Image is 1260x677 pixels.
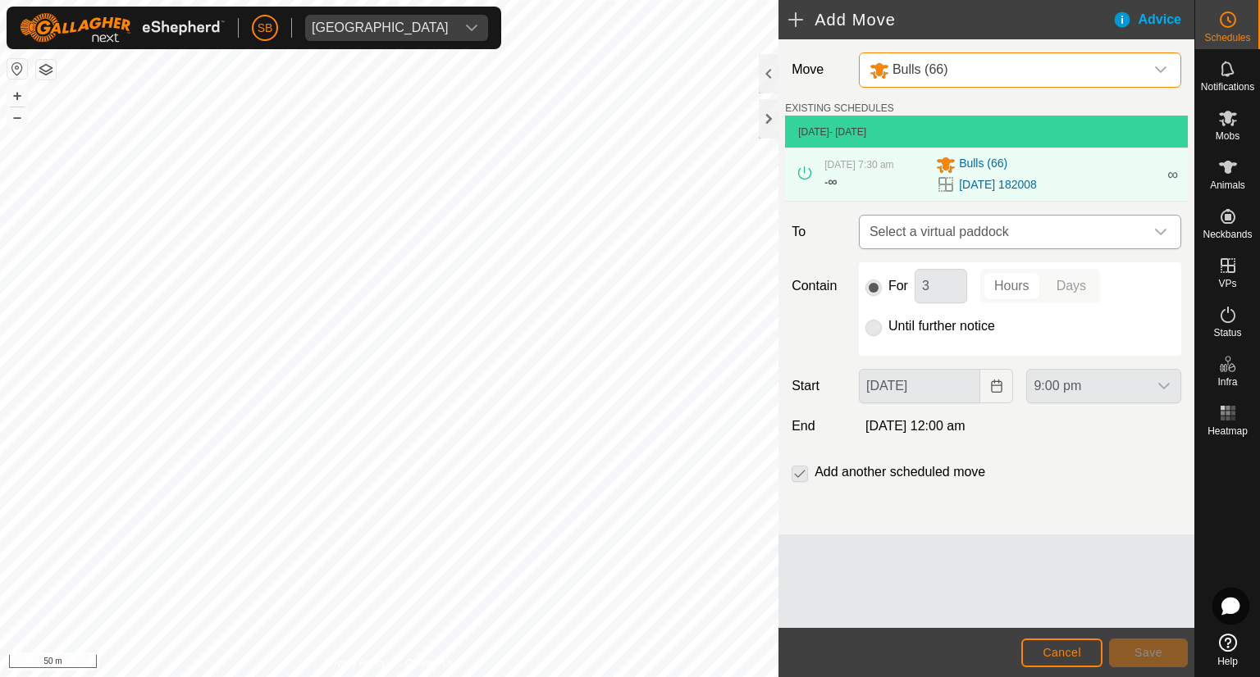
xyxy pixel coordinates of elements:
[824,159,893,170] span: [DATE] 7:30 am
[1021,638,1102,667] button: Cancel
[305,15,455,41] span: Tangihanga station
[455,15,488,41] div: dropdown trigger
[20,13,225,43] img: Gallagher Logo
[1195,627,1260,673] a: Help
[785,376,852,396] label: Start
[312,21,449,34] div: [GEOGRAPHIC_DATA]
[405,656,454,670] a: Contact Us
[1109,638,1188,667] button: Save
[1217,657,1238,666] span: Help
[785,101,894,116] label: EXISTING SCHEDULES
[1218,279,1236,289] span: VPs
[7,107,27,127] button: –
[7,59,27,79] button: Reset Map
[1210,180,1245,190] span: Animals
[829,126,866,138] span: - [DATE]
[258,20,273,37] span: SB
[1216,131,1239,141] span: Mobs
[1144,53,1177,87] div: dropdown trigger
[865,419,966,433] span: [DATE] 12:00 am
[798,126,829,138] span: [DATE]
[1134,646,1162,659] span: Save
[1043,646,1081,659] span: Cancel
[1204,33,1250,43] span: Schedules
[788,10,1112,30] h2: Add Move
[824,172,837,192] div: -
[1217,377,1237,387] span: Infra
[785,52,852,88] label: Move
[1144,216,1177,248] div: dropdown trigger
[959,155,1007,175] span: Bulls (66)
[980,369,1013,403] button: Choose Date
[1213,328,1241,338] span: Status
[959,176,1037,193] a: [DATE] 182008
[785,416,852,436] label: End
[888,320,995,333] label: Until further notice
[7,86,27,106] button: +
[36,60,56,80] button: Map Layers
[892,62,948,76] span: Bulls (66)
[325,656,386,670] a: Privacy Policy
[863,53,1144,87] span: Bulls
[828,175,837,189] span: ∞
[863,216,1144,248] span: Select a virtual paddock
[1207,426,1248,436] span: Heatmap
[1167,166,1178,183] span: ∞
[785,215,852,249] label: To
[1112,10,1194,30] div: Advice
[888,279,908,293] label: For
[785,276,852,296] label: Contain
[1203,229,1252,239] span: Neckbands
[1201,82,1254,92] span: Notifications
[815,466,985,479] label: Add another scheduled move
